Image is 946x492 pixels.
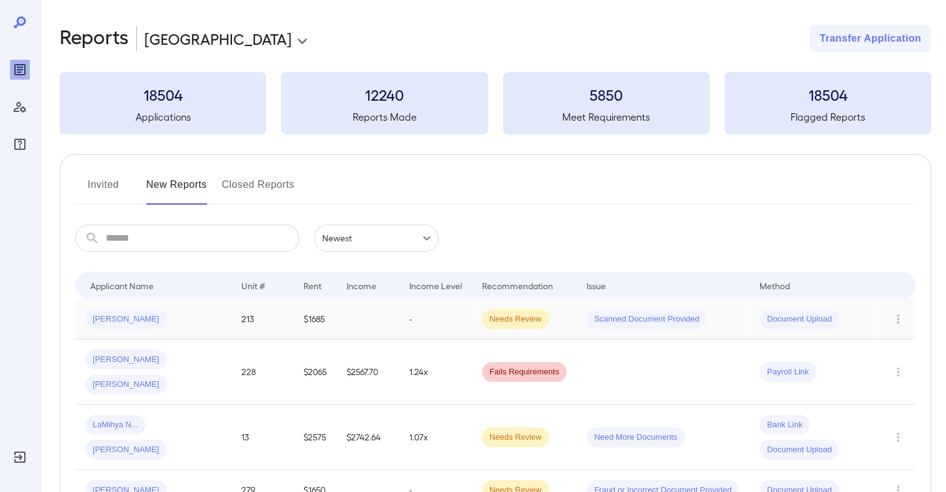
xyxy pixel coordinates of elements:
[810,25,931,52] button: Transfer Application
[759,278,790,293] div: Method
[281,109,488,124] h5: Reports Made
[85,354,167,366] span: [PERSON_NAME]
[482,278,553,293] div: Recommendation
[10,134,30,154] div: FAQ
[399,340,471,405] td: 1.24x
[85,313,167,325] span: [PERSON_NAME]
[346,278,376,293] div: Income
[304,278,323,293] div: Rent
[888,362,908,382] button: Row Actions
[314,225,438,252] div: Newest
[482,313,549,325] span: Needs Review
[60,72,931,134] summary: 18504Applications12240Reports Made5850Meet Requirements18504Flagged Reports
[294,405,336,470] td: $2575
[85,419,146,431] span: LaMihya N...
[482,366,567,378] span: Fails Requirements
[409,278,461,293] div: Income Level
[10,447,30,467] div: Log Out
[231,299,294,340] td: 213
[146,175,207,205] button: New Reports
[10,60,30,80] div: Reports
[587,432,685,443] span: Need More Documents
[759,444,839,456] span: Document Upload
[725,85,931,104] h3: 18504
[336,405,399,470] td: $2742.64
[759,366,816,378] span: Payroll Link
[503,109,710,124] h5: Meet Requirements
[10,97,30,117] div: Manage Users
[60,25,129,52] h2: Reports
[90,278,154,293] div: Applicant Name
[281,85,488,104] h3: 12240
[241,278,265,293] div: Unit #
[336,340,399,405] td: $2567.70
[759,313,839,325] span: Document Upload
[85,444,167,456] span: [PERSON_NAME]
[60,85,266,104] h3: 18504
[399,299,471,340] td: -
[587,278,606,293] div: Issue
[222,175,295,205] button: Closed Reports
[60,109,266,124] h5: Applications
[231,340,294,405] td: 228
[759,419,810,431] span: Bank Link
[294,299,336,340] td: $1685
[144,29,292,49] p: [GEOGRAPHIC_DATA]
[888,427,908,447] button: Row Actions
[503,85,710,104] h3: 5850
[85,379,167,391] span: [PERSON_NAME]
[294,340,336,405] td: $2065
[399,405,471,470] td: 1.07x
[482,432,549,443] span: Needs Review
[75,175,131,205] button: Invited
[725,109,931,124] h5: Flagged Reports
[231,405,294,470] td: 13
[587,313,707,325] span: Scanned Document Provided
[888,309,908,329] button: Row Actions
